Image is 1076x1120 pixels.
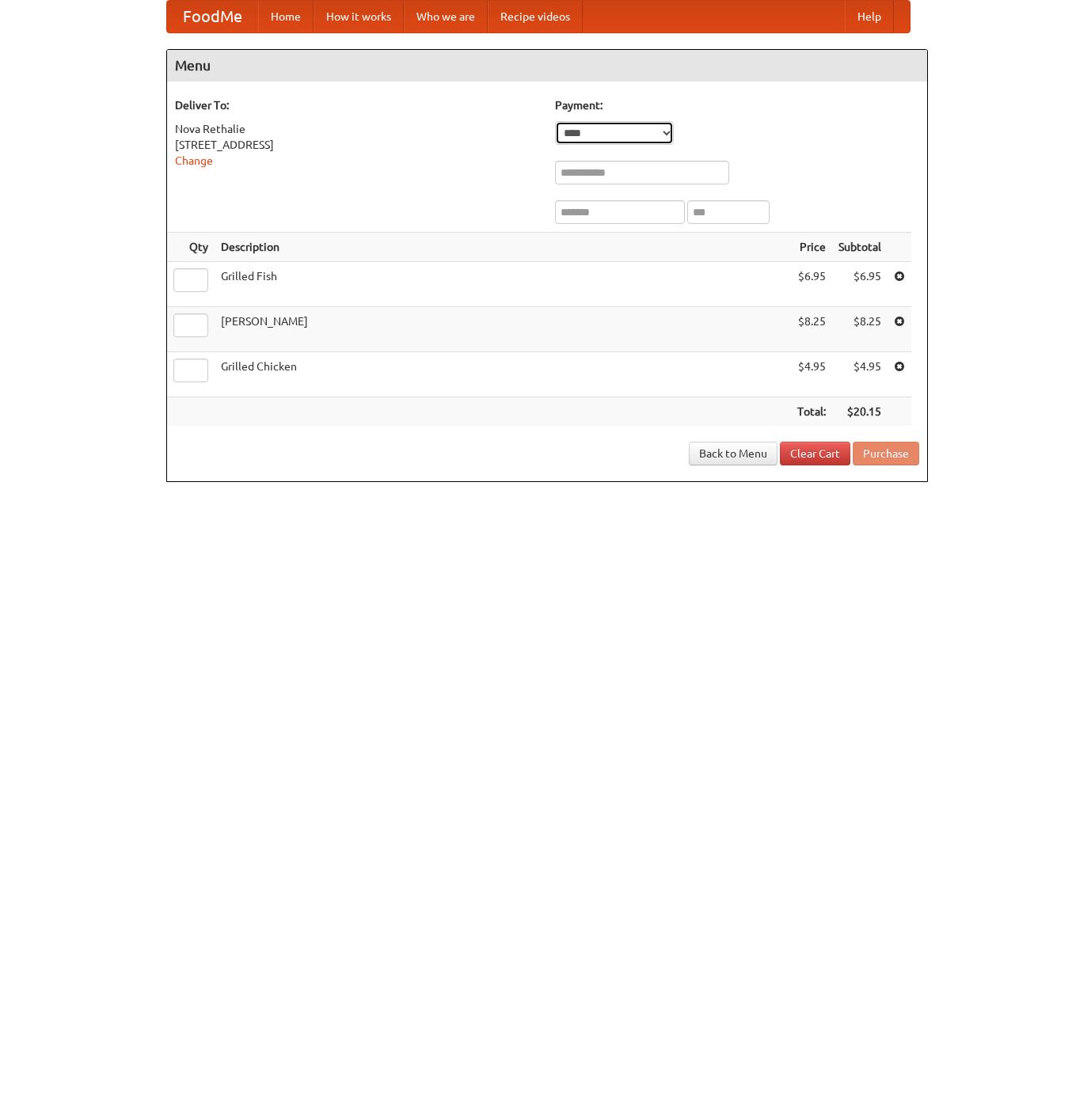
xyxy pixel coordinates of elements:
td: [PERSON_NAME] [215,307,791,352]
a: Recipe videos [488,1,583,32]
h4: Menu [167,50,927,82]
th: Description [215,233,791,262]
a: Clear Cart [780,442,850,465]
h5: Payment: [555,97,919,113]
a: How it works [314,1,404,32]
a: Change [175,154,213,167]
a: Home [258,1,314,32]
a: Back to Menu [689,442,778,465]
h5: Deliver To: [175,97,539,113]
th: $20.15 [832,397,888,427]
div: [STREET_ADDRESS] [175,137,539,153]
a: Who we are [404,1,488,32]
td: $8.25 [832,307,888,352]
td: Grilled Chicken [215,352,791,397]
div: Nova Rethalie [175,121,539,137]
th: Qty [167,233,215,262]
a: FoodMe [167,1,258,32]
button: Purchase [853,442,919,465]
a: Help [845,1,894,32]
th: Subtotal [832,233,888,262]
td: $4.95 [791,352,832,397]
td: Grilled Fish [215,262,791,307]
td: $6.95 [832,262,888,307]
th: Total: [791,397,832,427]
th: Price [791,233,832,262]
td: $4.95 [832,352,888,397]
td: $8.25 [791,307,832,352]
td: $6.95 [791,262,832,307]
